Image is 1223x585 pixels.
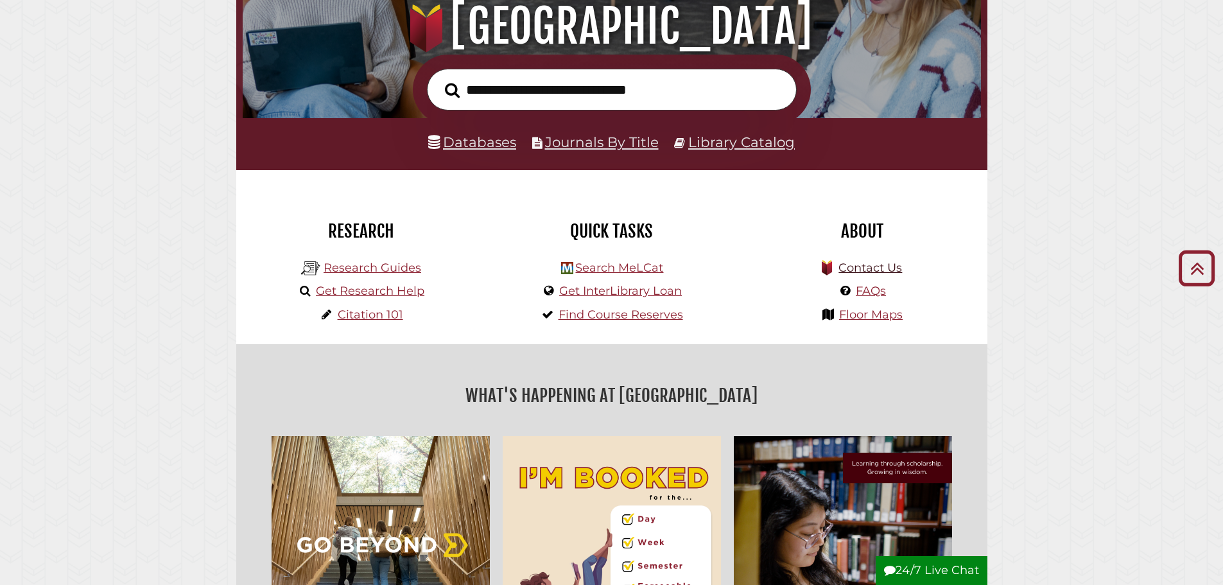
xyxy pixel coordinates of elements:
h2: What's Happening at [GEOGRAPHIC_DATA] [246,381,978,410]
a: Research Guides [324,261,421,275]
a: Contact Us [838,261,902,275]
a: Citation 101 [338,308,403,322]
a: Journals By Title [545,134,659,150]
a: FAQs [856,284,886,298]
h2: About [747,220,978,242]
a: Databases [428,134,516,150]
a: Search MeLCat [575,261,663,275]
a: Find Course Reserves [559,308,683,322]
a: Back to Top [1174,258,1220,279]
button: Search [438,79,466,102]
a: Library Catalog [688,134,795,150]
i: Search [445,82,460,98]
a: Floor Maps [839,308,903,322]
img: Hekman Library Logo [561,262,573,274]
a: Get Research Help [316,284,424,298]
h2: Research [246,220,477,242]
img: Hekman Library Logo [301,259,320,278]
a: Get InterLibrary Loan [559,284,682,298]
h2: Quick Tasks [496,220,727,242]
